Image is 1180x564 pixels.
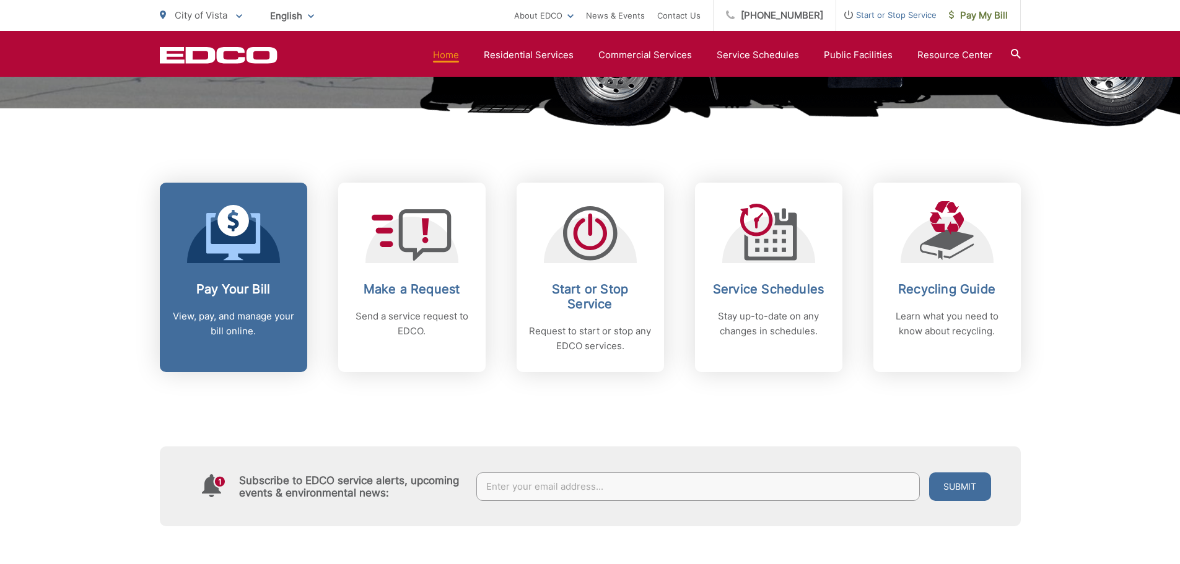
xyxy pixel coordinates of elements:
[514,8,574,23] a: About EDCO
[351,309,473,339] p: Send a service request to EDCO.
[433,48,459,63] a: Home
[707,282,830,297] h2: Service Schedules
[261,5,323,27] span: English
[175,9,227,21] span: City of Vista
[717,48,799,63] a: Service Schedules
[160,183,307,372] a: Pay Your Bill View, pay, and manage your bill online.
[707,309,830,339] p: Stay up-to-date on any changes in schedules.
[886,309,1008,339] p: Learn what you need to know about recycling.
[886,282,1008,297] h2: Recycling Guide
[172,282,295,297] h2: Pay Your Bill
[529,282,652,311] h2: Start or Stop Service
[695,183,842,372] a: Service Schedules Stay up-to-date on any changes in schedules.
[586,8,645,23] a: News & Events
[917,48,992,63] a: Resource Center
[657,8,701,23] a: Contact Us
[929,472,991,501] button: Submit
[160,46,278,64] a: EDCD logo. Return to the homepage.
[476,472,920,501] input: Enter your email address...
[598,48,692,63] a: Commercial Services
[529,324,652,354] p: Request to start or stop any EDCO services.
[338,183,486,372] a: Make a Request Send a service request to EDCO.
[824,48,893,63] a: Public Facilities
[873,183,1021,372] a: Recycling Guide Learn what you need to know about recycling.
[172,309,295,339] p: View, pay, and manage your bill online.
[351,282,473,297] h2: Make a Request
[239,474,465,499] h4: Subscribe to EDCO service alerts, upcoming events & environmental news:
[484,48,574,63] a: Residential Services
[949,8,1008,23] span: Pay My Bill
